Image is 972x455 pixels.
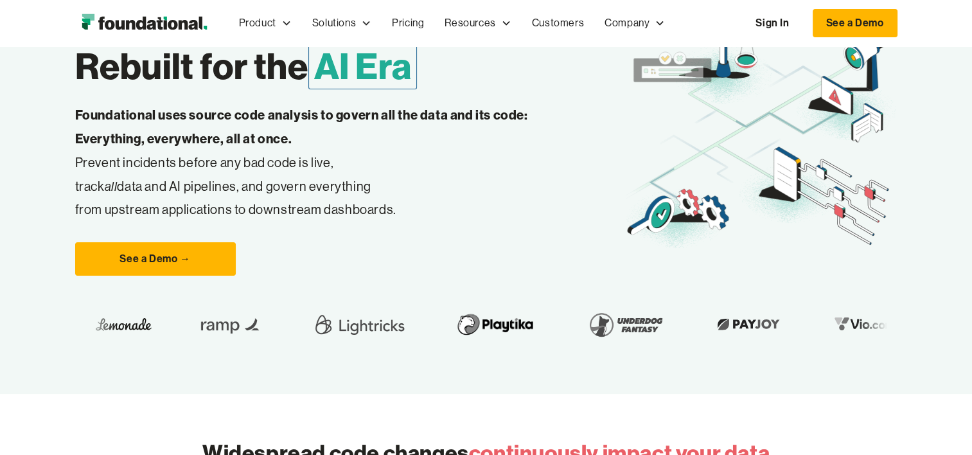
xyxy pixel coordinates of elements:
img: Vio.com [826,314,901,334]
div: Resources [445,15,495,31]
img: Payjoy [709,314,785,334]
div: Company [605,15,649,31]
img: Ramp [191,307,268,343]
img: Playtika [448,307,540,343]
span: AI Era [308,42,418,89]
div: Company [594,2,675,44]
p: Prevent incidents before any bad code is live, track data and AI pipelines, and govern everything... [75,103,569,222]
img: Lightricks [309,307,407,343]
a: Sign In [743,10,802,37]
iframe: Chat Widget [908,393,972,455]
img: Foundational Logo [75,10,213,36]
div: Solutions [312,15,356,31]
strong: Foundational uses source code analysis to govern all the data and its code: Everything, everywher... [75,107,528,147]
img: Lemonade [94,314,150,334]
a: Pricing [382,2,434,44]
a: Customers [522,2,594,44]
div: Product [229,2,302,44]
a: home [75,10,213,36]
a: See a Demo [813,9,897,37]
img: Underdog Fantasy [581,307,668,343]
em: all [105,178,118,194]
div: Solutions [302,2,382,44]
div: Resources [434,2,521,44]
div: Product [239,15,276,31]
a: See a Demo → [75,242,236,276]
